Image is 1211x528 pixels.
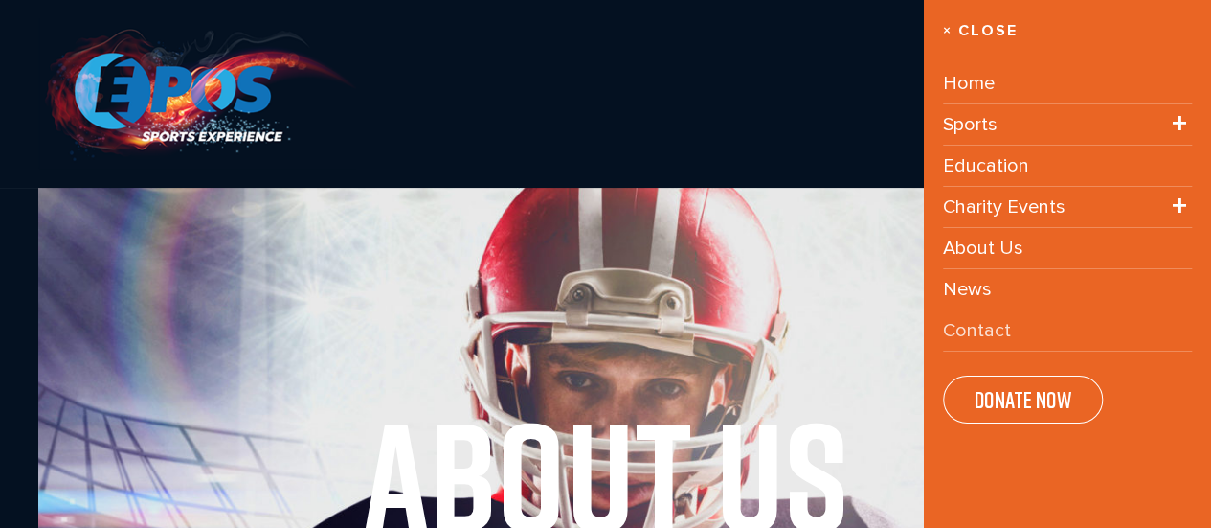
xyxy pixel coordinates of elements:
[943,154,1029,176] a: Education
[943,195,1065,218] a: Charity Events
[943,319,1011,341] a: Contact
[943,376,1103,424] a: Donate Now
[943,72,995,94] a: Home
[943,113,998,135] a: Sports
[943,278,992,300] a: News
[943,19,1192,44] a: × Close
[1172,100,1187,149] span: +
[943,237,1023,259] a: About Us
[1172,182,1187,231] span: +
